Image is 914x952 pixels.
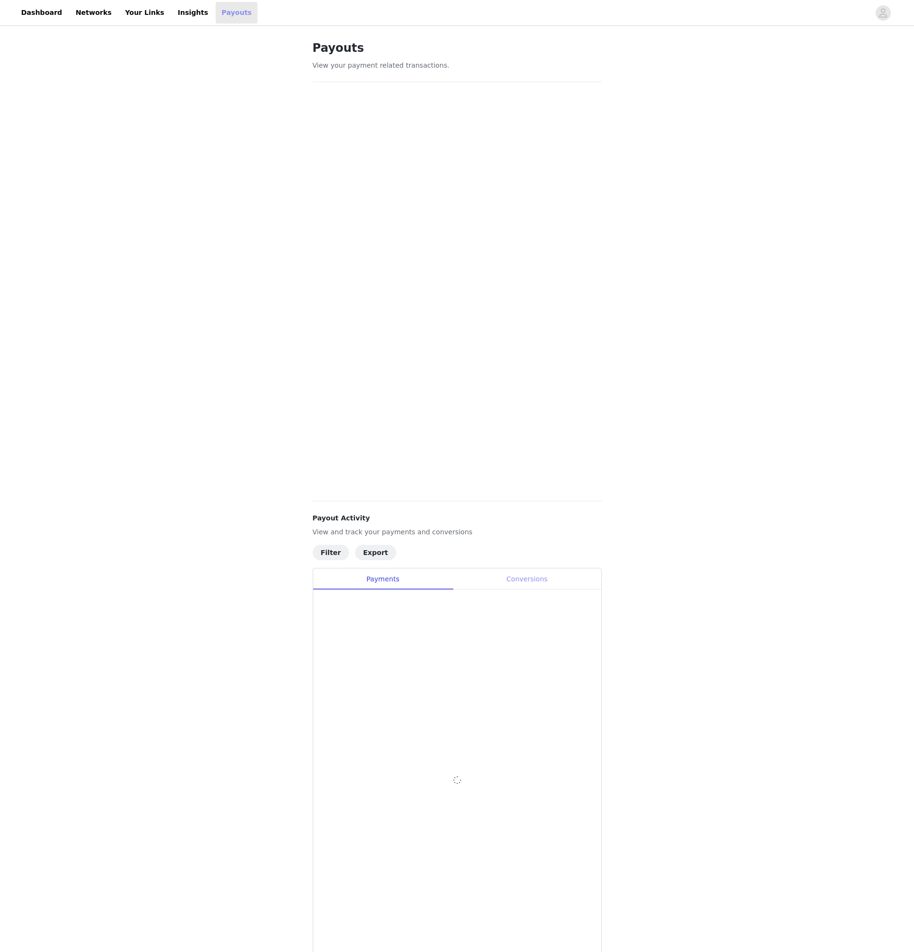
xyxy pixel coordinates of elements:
button: Filter [313,545,349,560]
a: Payouts [216,2,257,24]
a: Dashboard [15,2,68,24]
p: View and track your payments and conversions [313,527,602,537]
h1: Payouts [313,39,602,57]
a: Your Links [119,2,170,24]
div: avatar [878,5,888,21]
div: Payments [313,568,453,590]
a: Insights [172,2,214,24]
a: Networks [70,2,117,24]
h4: Payout Activity [313,513,602,523]
button: Export [355,545,396,560]
p: View your payment related transactions. [313,60,602,71]
div: Conversions [453,568,601,590]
